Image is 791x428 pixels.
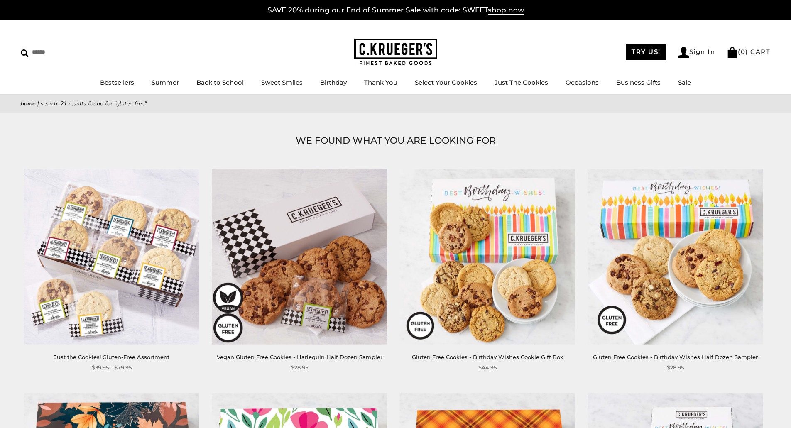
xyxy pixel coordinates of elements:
[593,354,758,360] a: Gluten Free Cookies - Birthday Wishes Half Dozen Sampler
[37,100,39,108] span: |
[212,169,387,344] img: Vegan Gluten Free Cookies - Harlequin Half Dozen Sampler
[100,78,134,86] a: Bestsellers
[364,78,397,86] a: Thank You
[24,169,199,344] img: Just the Cookies! Gluten-Free Assortment
[741,48,746,56] span: 0
[495,78,548,86] a: Just The Cookies
[291,363,308,372] span: $28.95
[727,48,770,56] a: (0) CART
[217,354,382,360] a: Vegan Gluten Free Cookies - Harlequin Half Dozen Sampler
[21,46,120,59] input: Search
[488,6,524,15] span: shop now
[54,354,169,360] a: Just the Cookies! Gluten-Free Assortment
[412,354,563,360] a: Gluten Free Cookies - Birthday Wishes Cookie Gift Box
[33,133,758,148] h1: WE FOUND WHAT YOU ARE LOOKING FOR
[320,78,347,86] a: Birthday
[566,78,599,86] a: Occasions
[152,78,179,86] a: Summer
[41,100,147,108] span: Search: 21 results found for "gluten free"
[21,99,770,108] nav: breadcrumbs
[92,363,132,372] span: $39.95 - $79.95
[478,363,497,372] span: $44.95
[354,39,437,66] img: C.KRUEGER'S
[21,49,29,57] img: Search
[588,169,763,344] img: Gluten Free Cookies - Birthday Wishes Half Dozen Sampler
[667,363,684,372] span: $28.95
[626,44,666,60] a: TRY US!
[616,78,661,86] a: Business Gifts
[21,100,36,108] a: Home
[261,78,303,86] a: Sweet Smiles
[678,47,715,58] a: Sign In
[678,78,691,86] a: Sale
[415,78,477,86] a: Select Your Cookies
[267,6,524,15] a: SAVE 20% during our End of Summer Sale with code: SWEETshop now
[727,47,738,58] img: Bag
[400,169,575,344] img: Gluten Free Cookies - Birthday Wishes Cookie Gift Box
[196,78,244,86] a: Back to School
[678,47,689,58] img: Account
